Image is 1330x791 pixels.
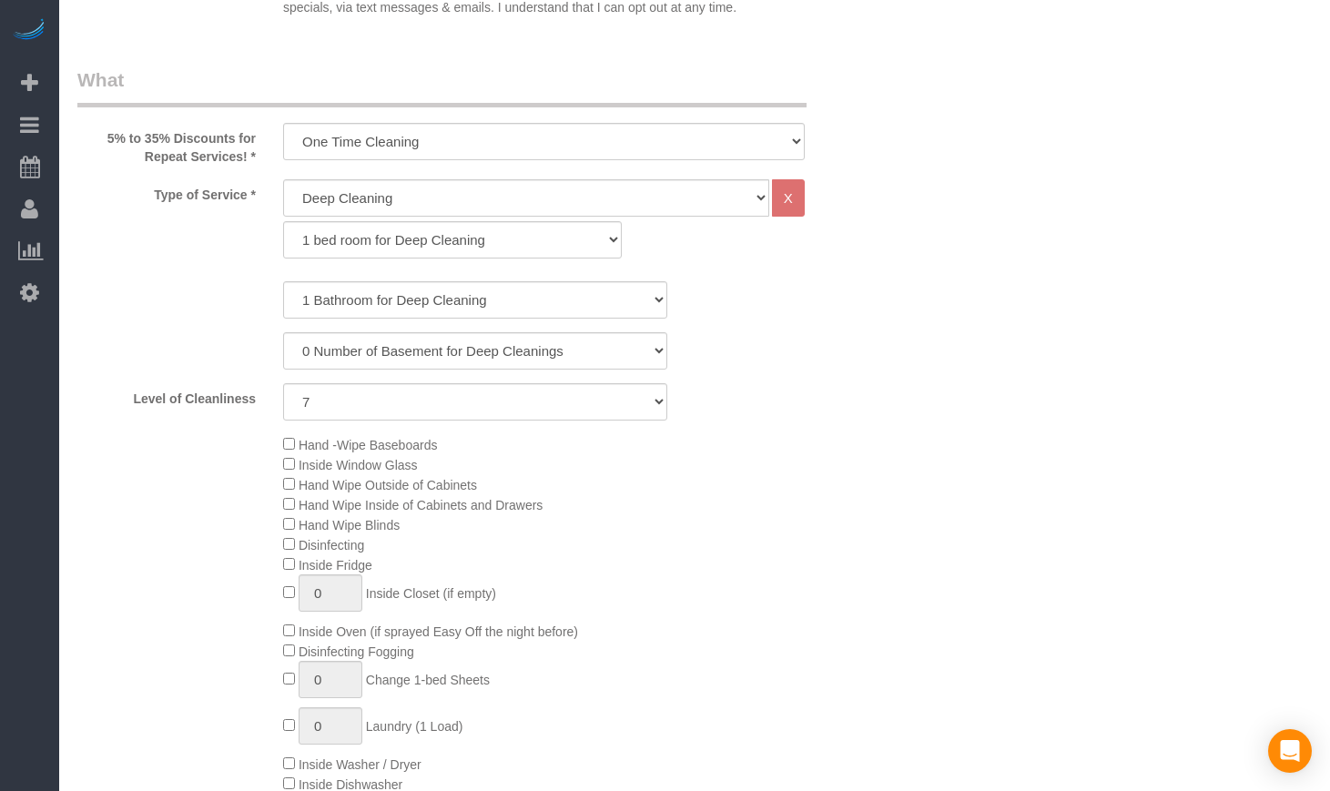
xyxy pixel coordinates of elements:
[64,179,269,204] label: Type of Service *
[299,458,418,472] span: Inside Window Glass
[366,673,490,687] span: Change 1-bed Sheets
[299,478,477,492] span: Hand Wipe Outside of Cabinets
[299,644,414,659] span: Disinfecting Fogging
[366,719,463,734] span: Laundry (1 Load)
[299,498,543,512] span: Hand Wipe Inside of Cabinets and Drawers
[366,586,496,601] span: Inside Closet (if empty)
[299,518,400,532] span: Hand Wipe Blinds
[299,558,372,573] span: Inside Fridge
[64,123,269,166] label: 5% to 35% Discounts for Repeat Services! *
[1268,729,1312,773] div: Open Intercom Messenger
[299,757,421,772] span: Inside Washer / Dryer
[77,66,807,107] legend: What
[299,438,438,452] span: Hand -Wipe Baseboards
[11,18,47,44] img: Automaid Logo
[299,624,578,639] span: Inside Oven (if sprayed Easy Off the night before)
[299,538,364,553] span: Disinfecting
[64,383,269,408] label: Level of Cleanliness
